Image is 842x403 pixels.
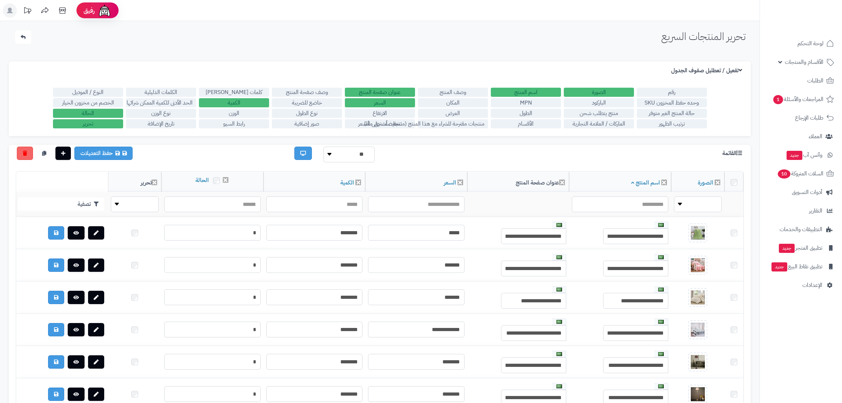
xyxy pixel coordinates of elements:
[418,98,488,107] label: المكان
[18,197,104,211] button: تصفية
[68,258,85,272] a: استعراض
[809,132,822,141] span: العملاء
[556,288,562,291] img: العربية
[53,88,123,97] label: النوع / الموديل
[88,388,104,401] a: تحرير
[764,165,838,182] a: السلات المتروكة10
[661,180,667,185] i: إخفاء الخانة
[199,88,269,97] label: كلمات [PERSON_NAME]
[55,147,71,160] a: اضافة منتج جديد
[83,6,95,15] span: رفيق
[294,147,312,160] a: عرض الشاشة
[778,243,822,253] span: تطبيق المتجر
[223,177,228,183] i: إخفاء الخانة
[764,221,838,238] a: التطبيقات والخدمات
[108,172,161,192] th: تحرير
[764,72,838,89] a: الطلبات
[345,119,415,128] label: تخفيضات على السعر
[764,91,838,108] a: المراجعات والأسئلة1
[444,179,456,187] a: السعر
[345,88,415,97] label: عنوان صفحة المنتج
[457,180,463,185] i: إخفاء الخانة
[48,258,64,272] a: حفظ
[152,180,157,185] i: إخفاء الخانة
[74,147,133,160] a: حفظ الكل
[698,179,713,187] a: الصورة
[491,119,561,128] label: الأقسام
[418,88,488,97] label: وصف المنتج
[778,169,790,179] span: 10
[36,147,52,160] a: نسخ
[88,258,104,272] a: تحرير
[764,277,838,294] a: الإعدادات
[637,88,707,97] label: رقم
[797,39,823,48] span: لوحة التحكم
[807,76,823,86] span: الطلبات
[199,98,269,107] label: الكمية
[48,355,64,369] a: حفظ
[48,291,64,304] a: حفظ
[773,95,783,104] span: 1
[564,119,634,128] label: الماركات / العلامة التجارية
[658,384,664,388] img: العربية
[764,202,838,219] a: التقارير
[715,180,720,185] i: إخفاء الخانة
[722,150,744,157] h3: القائمة
[126,119,196,128] label: تاريخ الإضافة
[48,388,64,401] a: حفظ
[556,255,562,259] img: العربية
[340,179,354,187] a: الكمية
[658,352,664,356] img: العربية
[355,180,361,185] i: إخفاء الخانة
[637,119,707,128] label: ترتيب الظهور
[88,291,104,304] a: تحرير
[491,98,561,107] label: MPN
[787,151,802,160] span: جديد
[637,98,707,107] label: وحده حفظ المخزون SKU
[98,4,112,18] img: ai-face.png
[556,320,562,324] img: العربية
[771,262,787,271] span: جديد
[88,226,104,240] a: تحرير
[559,180,565,185] i: إخفاء الخانة
[467,172,569,192] th: عنوان صفحة المنتج
[764,128,838,145] a: العملاء
[272,109,342,118] label: نوع الطول
[126,109,196,118] label: نوع الوزن
[68,291,85,304] a: استعراض
[780,224,822,234] span: التطبيقات والخدمات
[764,184,838,201] a: أدوات التسويق
[773,94,823,104] span: المراجعات والأسئلة
[771,262,822,271] span: تطبيق نقاط البيع
[68,388,85,401] a: استعراض
[658,320,664,324] img: العربية
[210,176,223,185] label: تحديد الكل - إلغاء التحديد
[764,147,838,163] a: وآتس آبجديد
[658,223,664,227] img: العربية
[68,323,85,336] a: استعراض
[564,98,634,107] label: الباركود
[631,179,660,187] a: اسم المنتج
[272,98,342,107] label: خاضع للضريبة
[53,119,123,128] label: تحرير
[764,35,838,52] a: لوحة التحكم
[785,57,823,67] span: الأقسام والمنتجات
[795,113,823,123] span: طلبات الإرجاع
[556,223,562,227] img: العربية
[792,187,822,197] span: أدوات التسويق
[764,240,838,256] a: تطبيق المتجرجديد
[48,226,64,240] a: حفظ
[637,109,707,118] label: حالة المنتج الغير متوفر
[661,31,746,42] h1: تحرير المنتجات السريع
[48,323,64,336] a: حفظ
[802,280,822,290] span: الإعدادات
[564,109,634,118] label: منتج يتطلب شحن
[764,258,838,275] a: تطبيق نقاط البيعجديد
[88,323,104,336] a: تحرير
[809,206,822,216] span: التقارير
[88,355,104,369] a: تحرير
[779,244,795,253] span: جديد
[272,88,342,97] label: وصف صفحة المنتج
[777,169,823,179] span: السلات المتروكة
[53,98,123,107] label: الخصم من مخزون الخيار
